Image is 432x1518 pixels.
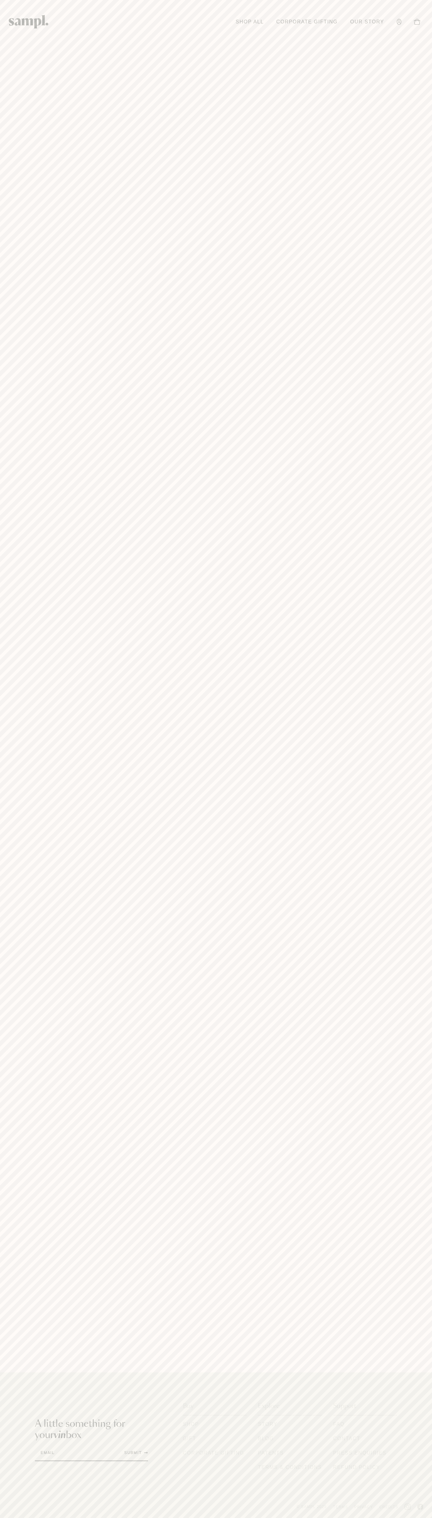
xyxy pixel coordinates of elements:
span: Explore [258,1402,280,1411]
a: Terms & Conditions [258,1464,322,1472]
a: Contact [333,1435,360,1443]
div: Explore [258,1416,322,1482]
a: Privacy [354,1505,373,1510]
button: Explore [258,1397,322,1416]
ul: policy links [297,1503,398,1511]
ul: social links [405,1504,423,1510]
a: Corporate Gifting [183,1449,244,1457]
a: Credits [379,1505,398,1510]
button: Submit Newsletter Signup [124,1450,148,1455]
a: Corporate Gifting [273,15,341,29]
span: Buy [183,1402,194,1411]
a: FAQ [333,1421,345,1429]
img: Facebook [417,1504,423,1510]
a: Press Enquiries [333,1449,386,1457]
a: Terms [333,1505,348,1510]
a: Story [258,1421,277,1429]
em: vin [54,1431,66,1440]
a: Shop [183,1421,199,1429]
li: © Sampl 2025 [297,1504,327,1509]
div: Support [333,1416,397,1482]
p: A little something for your box [35,1418,148,1441]
a: Patents [258,1449,284,1457]
img: Sampl logo [9,15,49,28]
div: Buy [183,1416,247,1467]
button: Support [333,1397,397,1416]
a: Refund Policy [333,1464,380,1472]
button: Buy [183,1397,247,1416]
span: Support [333,1402,356,1411]
a: Shop All [233,15,267,29]
a: Our Story [347,15,387,29]
a: Blog [258,1435,274,1443]
img: Instagram [405,1504,411,1510]
a: Gift [183,1435,196,1443]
